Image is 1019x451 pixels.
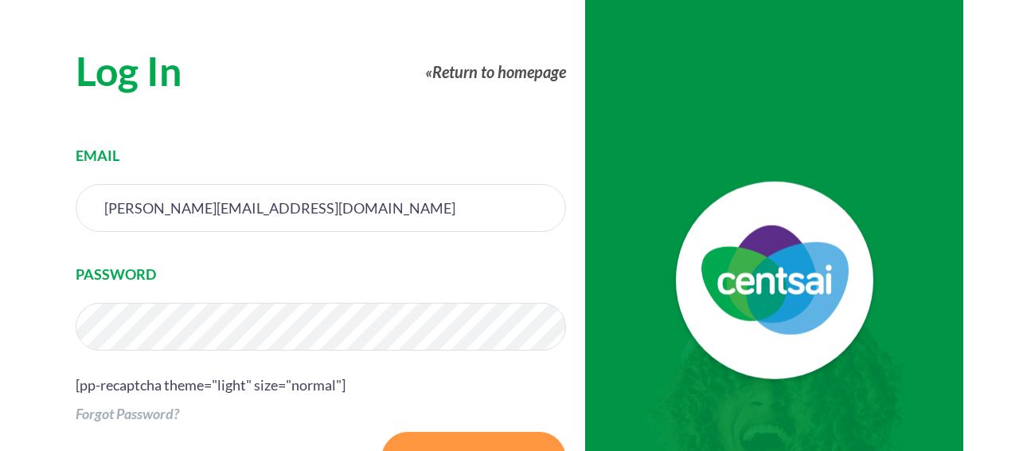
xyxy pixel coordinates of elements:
[76,184,566,232] input: Username
[76,145,566,166] label: EMAIL
[76,49,182,93] div: Log In
[76,264,566,284] label: PASSWORD
[425,62,566,81] a: «Return to homepage
[669,176,880,388] img: CentSai
[76,375,566,395] li: [pp-recaptcha theme="light" size="normal"]
[76,405,179,422] a: Forgot Password?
